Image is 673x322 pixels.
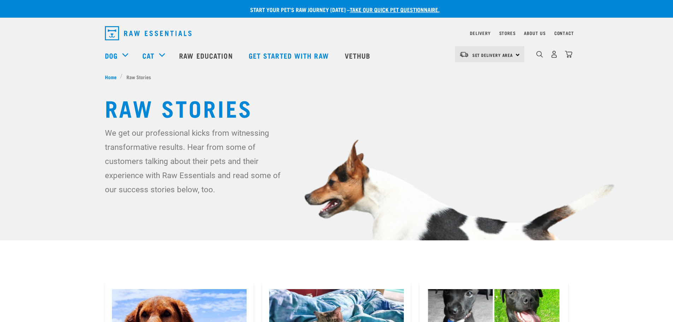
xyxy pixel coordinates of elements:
[142,50,154,61] a: Cat
[105,50,118,61] a: Dog
[99,23,574,43] nav: dropdown navigation
[105,95,568,120] h1: Raw Stories
[536,51,543,58] img: home-icon-1@2x.png
[105,126,290,197] p: We get our professional kicks from witnessing transformative results. Hear from some of customers...
[105,26,191,40] img: Raw Essentials Logo
[565,51,572,58] img: home-icon@2x.png
[524,32,545,34] a: About Us
[172,41,241,70] a: Raw Education
[242,41,338,70] a: Get started with Raw
[338,41,379,70] a: Vethub
[350,8,439,11] a: take our quick pet questionnaire.
[550,51,558,58] img: user.png
[105,73,120,81] a: Home
[459,51,469,58] img: van-moving.png
[470,32,490,34] a: Delivery
[554,32,574,34] a: Contact
[105,73,568,81] nav: breadcrumbs
[499,32,516,34] a: Stores
[472,54,513,56] span: Set Delivery Area
[105,73,117,81] span: Home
